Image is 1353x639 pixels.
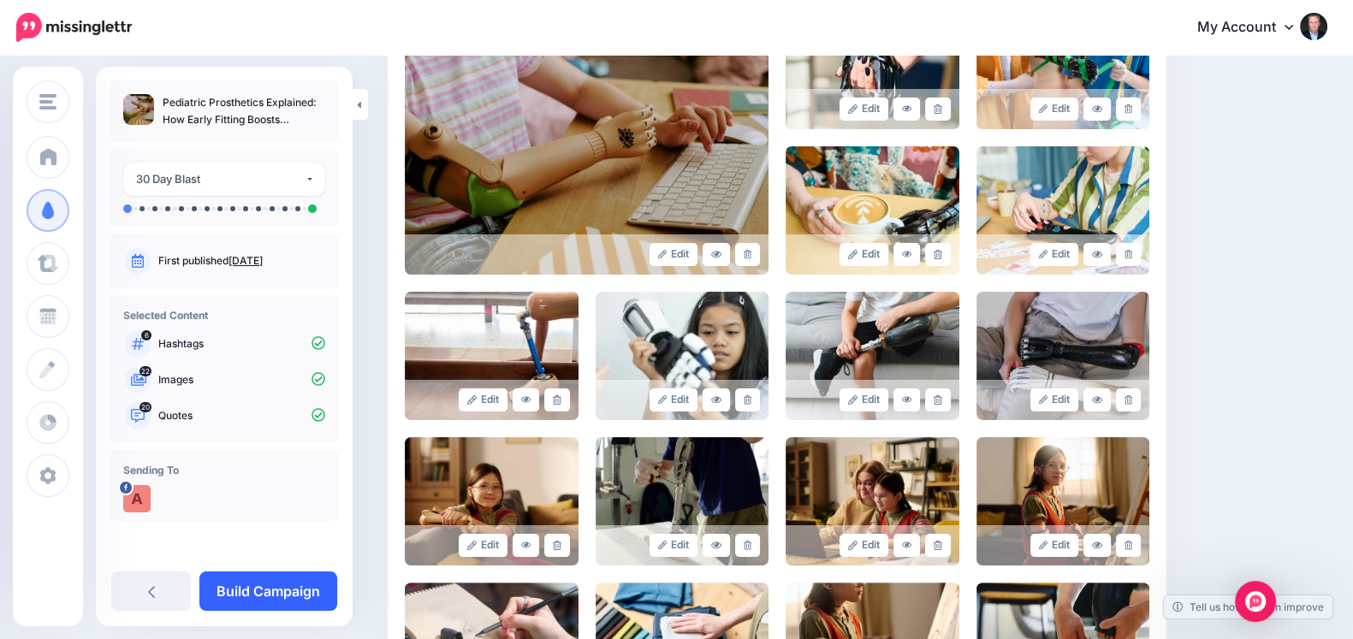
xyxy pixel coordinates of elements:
[158,408,325,423] p: Quotes
[840,243,888,266] a: Edit
[650,243,698,266] a: Edit
[217,206,223,211] li: A post will be sent on day 11
[136,169,305,189] div: 30 Day Blast
[650,534,698,557] a: Edit
[158,372,325,388] p: Images
[650,388,698,411] a: Edit
[282,206,288,211] li: A post will be sent on day 27
[152,206,157,211] li: A post will be sent on day 2
[123,309,325,322] h4: Selected Content
[228,254,263,267] a: [DATE]
[786,292,959,420] img: 9L4VUKWKZIVHMHXGVTP4VOWBS89II51C_large.jpg
[840,388,888,411] a: Edit
[976,1,1150,129] img: 2C6FFBGCLKCRZ7UPH1A768TI13SZC53P_large.jpg
[1030,534,1079,557] a: Edit
[1030,243,1079,266] a: Edit
[158,253,325,269] p: First published
[405,292,579,420] img: 0GQ8R156GFJHQF6L8CZQETLTCOKOESWH_large.jpg
[16,13,132,42] img: Missinglettr
[786,437,959,565] img: 2MNFWDBMQ04PA437HMI0SVK216YP8NBH_large.jpg
[1180,7,1327,49] a: My Account
[786,146,959,275] img: 2T13V6J9Q4BA627YACHUVY4PA2BPIWUU_large.jpg
[405,1,768,275] img: 1a9213b77a3fb0519721e867ea345b3c_large.jpg
[123,464,325,476] h4: Sending To
[596,437,769,565] img: 8F8MWQLDX4F4XMNS03PSW34EZDJ4VEDU_large.jpg
[295,206,300,211] li: A post will be sent on day 29
[139,366,151,376] span: 22
[123,94,154,125] img: 1a9213b77a3fb0519721e867ea345b3c_thumb.jpg
[786,1,959,129] img: OZMMNKOA4R7EG3KKW4028EKEN9QR8PEH_large.jpg
[1030,388,1079,411] a: Edit
[243,206,248,211] li: A post will be sent on day 18
[165,206,170,211] li: A post will be sent on day 3
[158,336,325,352] p: Hashtags
[230,206,235,211] li: A post will be sent on day 15
[1235,581,1276,622] div: Open Intercom Messenger
[459,388,507,411] a: Edit
[308,204,317,213] li: A post will be sent on day 30
[976,292,1150,420] img: E7A99C02JJ4IC0XDNFM4D0YZ4N3PLP1F_large.jpg
[123,163,325,196] button: 30 Day Blast
[270,206,275,211] li: A post will be sent on day 24
[39,94,56,109] img: menu.png
[459,534,507,557] a: Edit
[139,206,145,211] li: A post will be sent on day 1
[1164,595,1332,618] a: Tell us how we can improve
[192,206,197,211] li: A post will be sent on day 6
[405,437,579,565] img: E58FFX2C4S0XA9P2GFSS1HUQTDJPCVNW_large.jpg
[163,94,325,128] p: Pediatric Prosthetics Explained: How Early Fitting Boosts Childhood Mobility
[139,402,151,412] span: 20
[976,146,1150,275] img: K152Q2TZ6Q3HB8VTVI9CM0IU15EVKWKD_large.jpg
[179,206,184,211] li: A post will be sent on day 4
[976,437,1150,565] img: HUJLQWYBIVV72EU1P7MK3Z69ODOZ2A5Z_large.jpg
[123,485,151,512] img: 486795103_122103204470816549_4999196786963304785_n-bsa153588.png
[840,98,888,121] a: Edit
[205,206,210,211] li: A post will be sent on day 8
[596,292,769,420] img: X5FMRZD2341S6BN33NWLDMOT5GFGV3MT_large.jpg
[256,206,261,211] li: A post will be sent on day 21
[1030,98,1079,121] a: Edit
[141,330,151,340] span: 6
[123,204,132,213] li: A post will be sent on day 0
[840,534,888,557] a: Edit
